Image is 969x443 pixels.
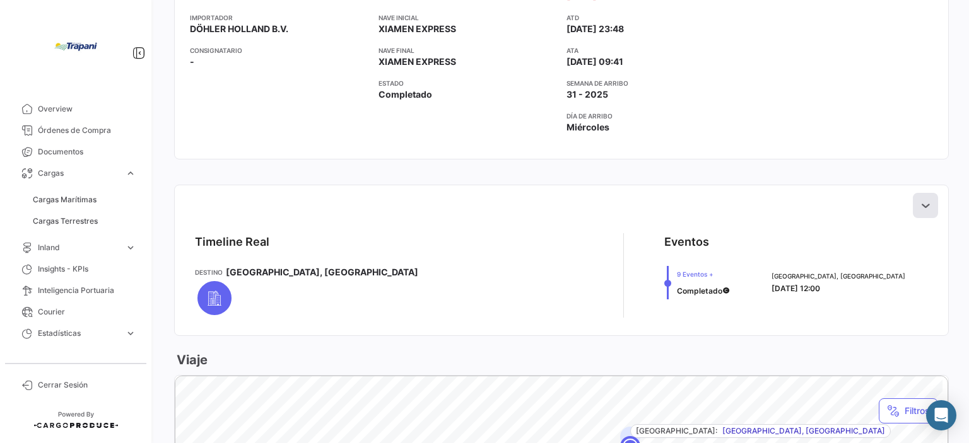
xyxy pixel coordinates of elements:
app-card-info-title: Día de Arribo [567,111,745,121]
app-card-info-title: Nave inicial [379,13,557,23]
app-card-info-title: Estado [379,78,557,88]
app-card-info-title: Semana de Arribo [567,78,745,88]
div: Abrir Intercom Messenger [926,400,956,430]
app-card-info-title: Importador [190,13,368,23]
span: Inteligencia Portuaria [38,285,136,296]
span: Cargas Marítimas [33,194,97,205]
span: Courier [38,306,136,318]
span: Cerrar Sesión [38,379,136,391]
a: Courier [10,301,141,323]
app-card-info-title: ATD [567,13,745,23]
span: expand_more [125,242,136,253]
a: Cargas Marítimas [28,190,141,209]
span: [GEOGRAPHIC_DATA], [GEOGRAPHIC_DATA] [772,271,905,281]
span: Cargas [38,168,120,179]
span: 31 - 2025 [567,88,608,101]
span: Insights - KPIs [38,263,136,275]
span: XIAMEN EXPRESS [379,23,456,35]
span: Documentos [38,146,136,158]
span: Cargas Terrestres [33,216,98,227]
h3: Viaje [174,351,208,369]
a: Inteligencia Portuaria [10,280,141,301]
span: Completado [677,286,722,296]
button: Filtros [879,398,938,423]
div: Eventos [664,233,709,251]
span: [GEOGRAPHIC_DATA], [GEOGRAPHIC_DATA] [722,425,885,437]
app-card-info-title: ATA [567,45,745,55]
span: XIAMEN EXPRESS [379,55,456,68]
span: expand_more [125,328,136,339]
span: DÖHLER HOLLAND B.V. [190,23,288,35]
span: Overview [38,103,136,115]
span: [DATE] 23:48 [567,23,624,35]
span: Inland [38,242,120,253]
span: 9 Eventos + [677,269,730,279]
span: Estadísticas [38,328,120,339]
span: - [190,55,194,68]
span: [DATE] 12:00 [772,284,820,293]
a: Overview [10,98,141,120]
app-card-info-title: Consignatario [190,45,368,55]
span: Miércoles [567,121,609,134]
app-card-info-title: Destino [195,267,223,277]
img: bd005829-9598-4431-b544-4b06bbcd40b2.jpg [44,15,107,78]
span: Órdenes de Compra [38,125,136,136]
a: Cargas Terrestres [28,212,141,231]
span: [DATE] 09:41 [567,55,623,68]
a: Órdenes de Compra [10,120,141,141]
app-card-info-title: Nave final [379,45,557,55]
span: [GEOGRAPHIC_DATA], [GEOGRAPHIC_DATA] [226,266,418,279]
a: Insights - KPIs [10,258,141,280]
span: expand_more [125,168,136,179]
div: Timeline Real [195,233,269,251]
span: Completado [379,88,432,101]
a: Documentos [10,141,141,163]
